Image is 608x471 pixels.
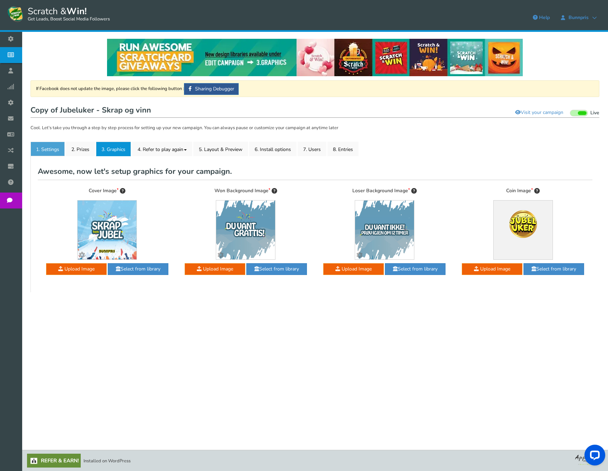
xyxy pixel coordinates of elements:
a: Scratch &Win! Get Leads, Boost Social Media Followers [7,5,110,23]
img: Scratch and Win [7,5,24,23]
span: Bunnpris [565,15,592,20]
a: 6. Install options [249,142,297,156]
label: Won Background Image [214,187,277,195]
a: Select from library [523,263,584,275]
iframe: LiveChat chat widget [579,442,608,471]
label: Coin Image [506,187,540,195]
h1: Copy of Jubeluker - Skrap og vinn [30,104,599,118]
strong: Win! [67,5,87,17]
a: 8. Entries [327,142,359,156]
a: Visit your campaign [511,107,568,118]
small: Get Leads, Boost Social Media Followers [28,17,110,22]
div: If Facebook does not update the image, please click the following button : [30,80,599,97]
span: Help [539,14,550,21]
a: Refer & Earn! [27,454,81,468]
span: Live [590,110,599,116]
a: Sharing Debugger [184,83,239,95]
label: Loser Background Image [352,187,417,195]
span: Installed on WordPress [83,458,131,464]
a: 2. Prizes [66,142,95,156]
p: Cool. Let's take you through a step by step process for setting up your new campaign. You can alw... [30,125,599,132]
img: festival-poster-2020.webp [107,39,523,76]
a: 3. Graphics [96,142,131,156]
span: Scratch & [24,5,110,23]
a: Select from library [108,263,168,275]
h2: Awesome, now let's setup graphics for your campaign. [38,163,592,180]
a: 5. Layout & Preview [193,142,248,156]
label: Cover Image [89,187,125,195]
img: bg_logo_foot.webp [575,454,603,465]
a: 4. Refer to play again [132,142,192,156]
a: 7. Users [298,142,326,156]
a: Select from library [246,263,307,275]
a: Help [529,12,553,23]
a: Select from library [385,263,446,275]
a: 1. Settings [30,142,65,156]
